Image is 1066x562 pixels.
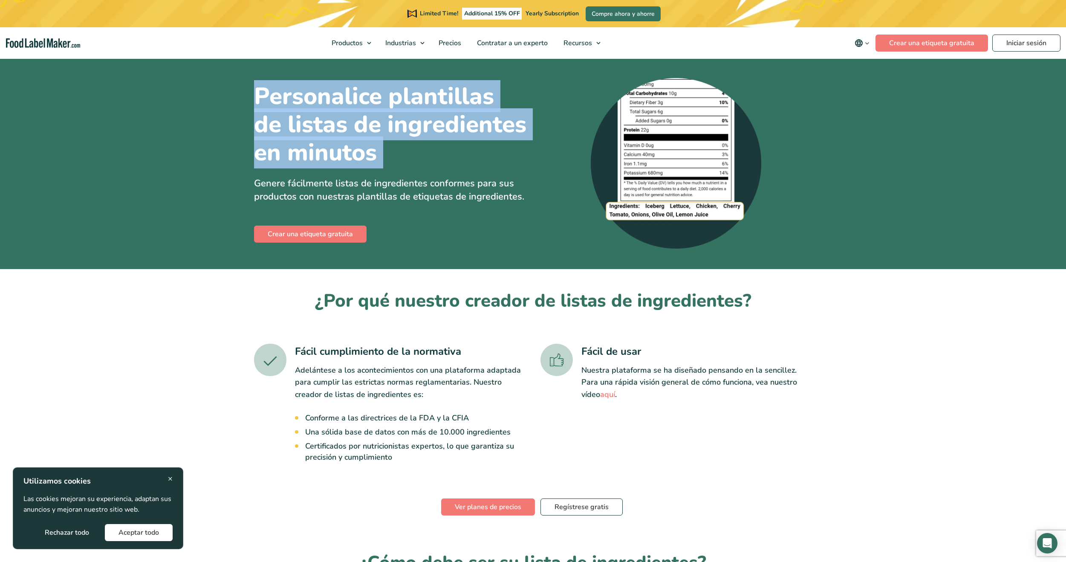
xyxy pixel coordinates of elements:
h3: Fácil cumplimiento de la normativa [295,344,526,359]
a: Crear una etiqueta gratuita [875,35,988,52]
a: Recursos [556,27,605,59]
span: Yearly Subscription [526,9,579,17]
h3: Fácil de usar [581,344,812,359]
a: Iniciar sesión [992,35,1060,52]
span: Additional 15% OFF [462,8,522,20]
button: Aceptar todo [105,524,173,541]
span: Recursos [561,38,593,48]
a: aquí [600,389,615,400]
strong: Utilizamos cookies [23,476,91,486]
a: Contratar a un experto [469,27,554,59]
a: Precios [431,27,467,59]
li: Una sólida base de datos con más de 10.000 ingredientes [305,427,526,437]
a: Productos [324,27,376,59]
p: Genere fácilmente listas de ingredientes conformes para sus productos con nuestras plantillas de ... [254,177,527,203]
li: Certificados por nutricionistas expertos, lo que garantiza su precisión y cumplimiento [305,441,526,462]
h2: ¿Por qué nuestro creador de listas de ingredientes? [254,290,812,313]
a: Industrias [378,27,429,59]
p: Las cookies mejoran su experiencia, adaptan sus anuncios y mejoran nuestro sitio web. [23,494,173,516]
span: Limited Time! [420,9,458,17]
p: Adelántese a los acontecimientos con una plataforma adaptada para cumplir las estrictas normas re... [295,364,526,401]
li: Conforme a las directrices de la FDA y la CFIA [305,413,526,423]
a: Regístrese gratis [540,498,623,516]
div: Open Intercom Messenger [1037,533,1057,553]
img: Captura de pantalla ampliada de una lista de ingredientes en la parte inferior de una etiqueta nu... [591,78,761,249]
a: Ver planes de precios [441,498,535,516]
span: Industrias [383,38,417,48]
span: × [168,473,173,484]
a: Crear una etiqueta gratuita [254,226,367,243]
span: Contratar a un experto [474,38,549,48]
a: Compre ahora y ahorre [586,6,661,21]
img: Un icono verde de pulgar hacia arriba. [540,344,573,376]
h1: Personalice plantillas de listas de ingredientes en minutos [254,82,527,167]
p: Nuestra plataforma se ha diseñado pensando en la sencillez. Para una rápida visión general de cóm... [581,364,812,401]
img: Un icono de garrapata verde. [254,344,286,376]
span: Precios [436,38,462,48]
span: Productos [329,38,364,48]
button: Rechazar todo [31,524,103,541]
